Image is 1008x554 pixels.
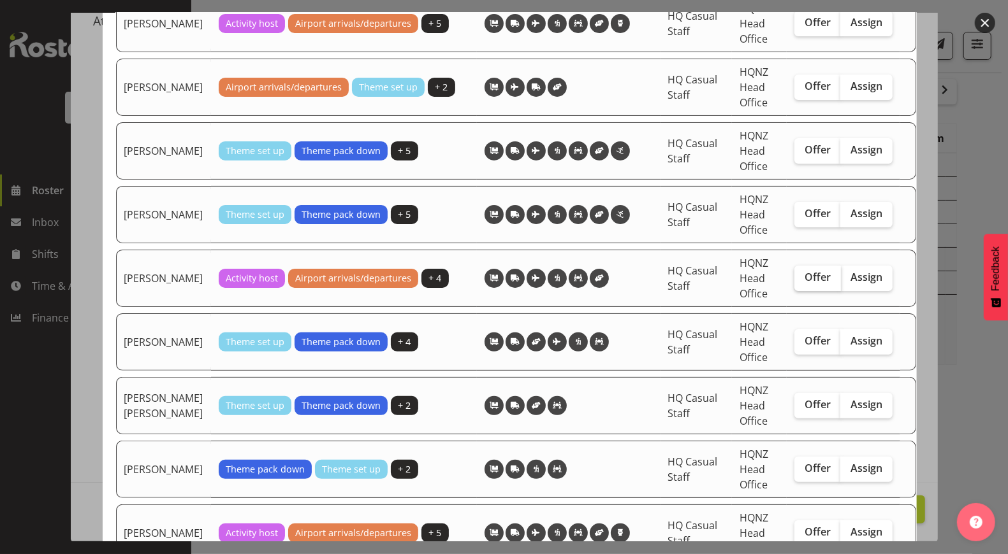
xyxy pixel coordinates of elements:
span: Theme set up [226,335,284,349]
span: Assign [851,16,882,29]
span: + 4 [398,335,411,349]
span: Theme pack down [302,399,381,413]
span: Offer [805,16,831,29]
span: + 5 [428,526,441,540]
span: Assign [851,207,882,220]
td: [PERSON_NAME] [116,313,211,371]
span: Assign [851,398,882,411]
span: HQNZ Head Office [740,383,768,428]
span: Activity host [226,271,278,285]
span: HQ Casual Staff [668,9,718,38]
span: HQNZ Head Office [740,129,768,173]
span: + 4 [428,271,441,285]
span: Offer [805,398,831,411]
span: Airport arrivals/departures [226,80,342,94]
span: Offer [805,462,831,474]
span: Theme pack down [302,144,381,158]
span: HQ Casual Staff [668,264,718,293]
span: + 5 [398,144,411,158]
td: [PERSON_NAME] [116,122,211,180]
span: Theme pack down [302,335,381,349]
td: [PERSON_NAME] [116,59,211,116]
span: Feedback [990,246,1002,291]
span: Assign [851,271,882,283]
span: Offer [805,143,831,156]
span: Offer [805,80,831,92]
span: Theme set up [226,399,284,413]
span: Airport arrivals/departures [295,271,411,285]
span: + 2 [398,462,411,476]
span: + 2 [398,399,411,413]
span: Theme set up [359,80,418,94]
span: Assign [851,143,882,156]
span: + 2 [435,80,448,94]
span: Airport arrivals/departures [295,17,411,31]
span: HQNZ Head Office [740,447,768,492]
span: Assign [851,525,882,538]
span: Assign [851,80,882,92]
span: HQNZ Head Office [740,192,768,237]
span: + 5 [428,17,441,31]
td: [PERSON_NAME] [116,441,211,498]
span: HQ Casual Staff [668,200,718,229]
span: Theme set up [226,144,284,158]
span: HQ Casual Staff [668,455,718,484]
span: HQ Casual Staff [668,73,718,102]
span: HQNZ Head Office [740,256,768,301]
span: Assign [851,462,882,474]
td: [PERSON_NAME] [PERSON_NAME] [116,377,211,434]
span: Activity host [226,17,278,31]
span: Theme pack down [302,208,381,222]
button: Feedback - Show survey [984,234,1008,320]
span: Offer [805,525,831,538]
span: Offer [805,334,831,347]
span: HQNZ Head Office [740,320,768,364]
span: Airport arrivals/departures [295,526,411,540]
span: HQNZ Head Office [740,1,768,46]
span: + 5 [398,208,411,222]
td: [PERSON_NAME] [116,250,211,307]
span: Theme pack down [226,462,305,476]
span: Offer [805,207,831,220]
td: [PERSON_NAME] [116,186,211,243]
span: HQ Casual Staff [668,518,718,548]
span: HQ Casual Staff [668,136,718,166]
span: Theme set up [226,208,284,222]
img: help-xxl-2.png [970,516,982,529]
span: HQNZ Head Office [740,65,768,110]
span: Assign [851,334,882,347]
span: Offer [805,271,831,283]
span: Theme set up [322,462,381,476]
span: Activity host [226,526,278,540]
span: HQ Casual Staff [668,391,718,420]
span: HQ Casual Staff [668,327,718,357]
